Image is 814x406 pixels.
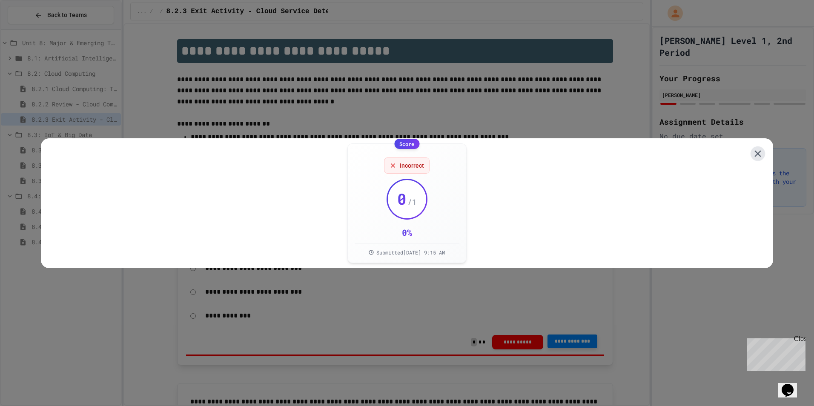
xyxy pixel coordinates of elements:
span: Incorrect [400,161,424,170]
span: Submitted [DATE] 9:15 AM [376,249,445,256]
div: Score [394,139,419,149]
span: 0 [397,190,407,207]
span: / 1 [407,196,417,208]
iframe: chat widget [743,335,805,371]
iframe: chat widget [778,372,805,397]
div: 0 % [402,226,412,238]
div: Chat with us now!Close [3,3,59,54]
